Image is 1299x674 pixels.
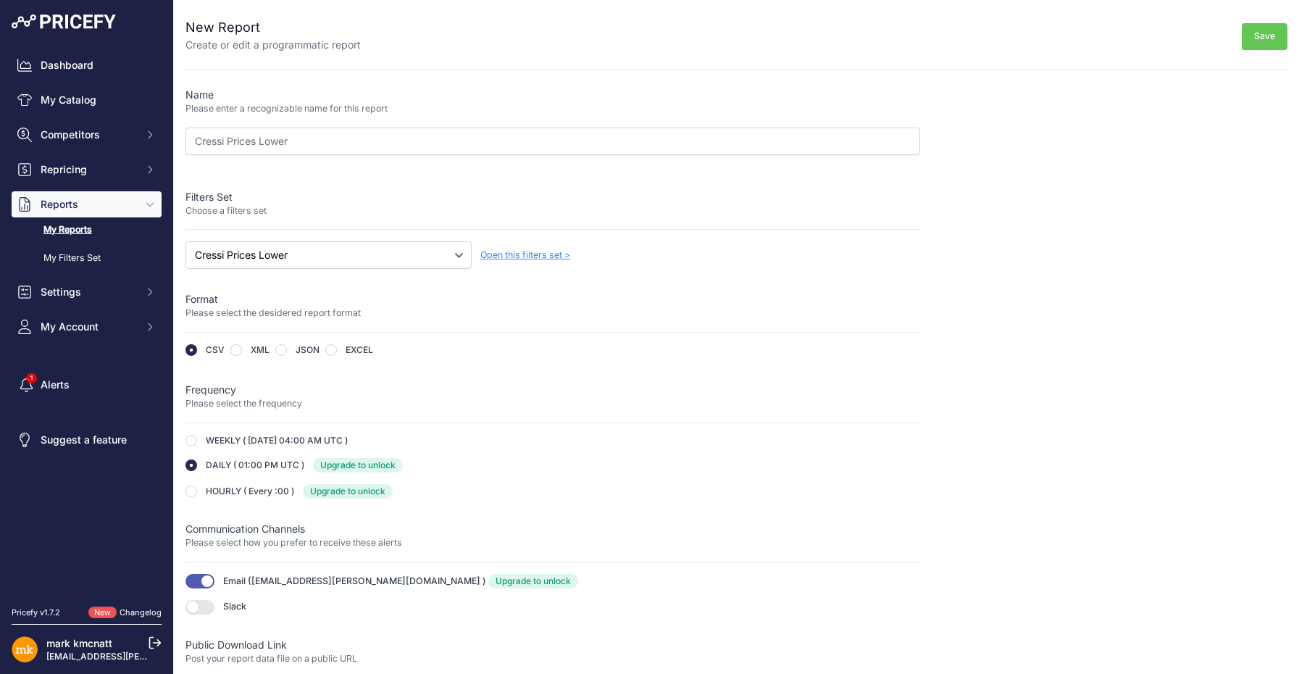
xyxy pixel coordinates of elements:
span: New [88,607,117,619]
span: Email ( ) [223,575,578,586]
button: Reports [12,191,162,217]
p: Public Download Link [185,638,920,652]
a: Upgrade to unlock [488,574,578,588]
label: CSV [206,344,225,356]
p: Frequency [185,383,920,397]
p: Create or edit a programmatic report [185,38,361,52]
button: Repricing [12,157,162,183]
a: Alerts [12,372,162,398]
h2: New Report [185,17,361,38]
span: Settings [41,285,135,299]
a: My Reports [12,217,162,243]
label: WEEKLY ( [DATE] 04:00 AM UTC ) [206,435,348,446]
span: Repricing [41,162,135,177]
button: My Account [12,314,162,340]
a: My Filters Set [12,246,162,271]
button: Competitors [12,122,162,148]
span: Upgrade to unlock [303,484,393,499]
label: XML [251,344,270,356]
label: JSON [296,344,319,356]
label: DAILY ( 01:00 PM UTC ) [206,459,304,471]
p: Choose a filters set [185,204,920,218]
button: Settings [12,279,162,305]
a: mark kmcnatt [46,637,112,649]
a: Changelog [120,607,162,617]
p: Please enter a recognizable name for this report [185,102,920,116]
div: Pricefy v1.7.2 [12,607,60,619]
button: Save [1242,23,1287,50]
span: Competitors [41,128,135,142]
span: Reports [41,197,135,212]
a: Suggest a feature [12,427,162,453]
p: Filters Set [185,190,920,204]
span: Slack [223,601,246,612]
a: [EMAIL_ADDRESS][PERSON_NAME][DOMAIN_NAME] [46,651,270,662]
nav: Sidebar [12,52,162,589]
p: Post your report data file on a public URL [185,652,920,666]
label: EXCEL [346,344,373,356]
label: HOURLY ( Every :00 ) [206,486,294,497]
span: Open this filters set > [480,249,570,260]
span: Upgrade to unlock [313,458,403,473]
span: My Account [41,320,135,334]
span: [EMAIL_ADDRESS][PERSON_NAME][DOMAIN_NAME] [251,575,480,586]
p: Please select the desidered report format [185,307,920,320]
p: Please select how you prefer to receive these alerts [185,536,920,550]
p: Format [185,292,920,307]
p: Please select the frequency [185,397,920,411]
p: Name [185,88,920,102]
img: Pricefy Logo [12,14,116,29]
a: Dashboard [12,52,162,78]
p: Communication Channels [185,522,920,536]
a: My Catalog [12,87,162,113]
